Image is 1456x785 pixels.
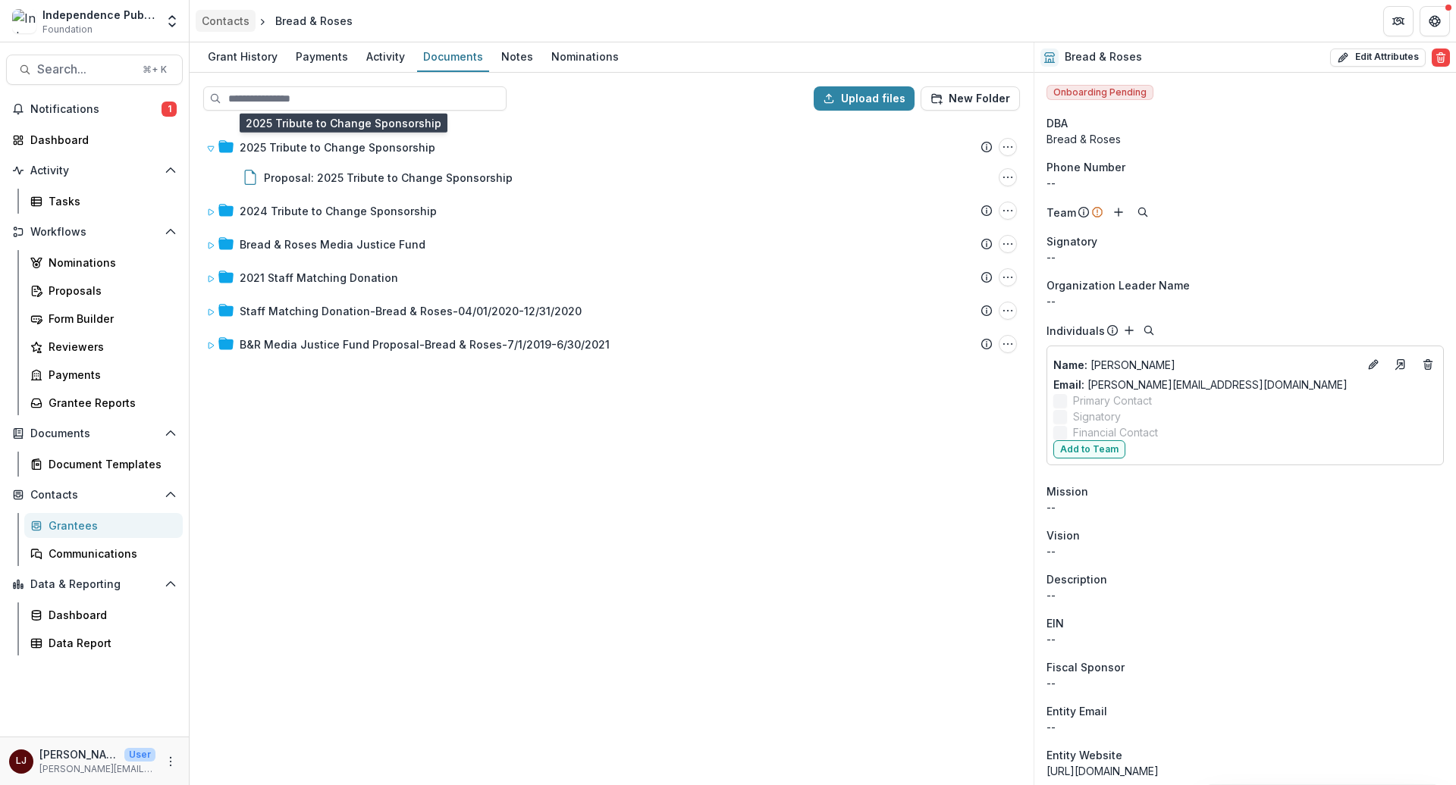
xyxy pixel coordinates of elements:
[200,132,1023,192] div: 2025 Tribute to Change Sponsorship2025 Tribute to Change Sponsorship OptionsProposal: 2025 Tribut...
[49,635,171,651] div: Data Report
[1046,543,1444,559] p: --
[124,748,155,762] p: User
[24,306,183,331] a: Form Builder
[24,452,183,477] a: Document Templates
[30,578,158,591] span: Data & Reporting
[49,546,171,561] div: Communications
[240,203,437,219] div: 2024 Tribute to Change Sponsorship
[275,13,353,29] div: Bread & Roses
[1134,203,1152,221] button: Search
[1109,203,1128,221] button: Add
[999,138,1017,156] button: 2025 Tribute to Change Sponsorship Options
[49,255,171,271] div: Nominations
[12,9,36,33] img: Independence Public Media Foundation
[30,132,171,148] div: Dashboard
[1046,675,1444,691] div: --
[1046,293,1444,309] p: --
[202,13,249,29] div: Contacts
[1364,355,1382,374] button: Edit
[30,164,158,177] span: Activity
[1046,277,1190,293] span: Organization Leader Name
[6,421,183,446] button: Open Documents
[200,162,1023,192] div: Proposal: 2025 Tribute to Change SponsorshipProposal: 2025 Tribute to Change Sponsorship Options
[42,7,155,23] div: Independence Public Media Foundation
[49,193,171,209] div: Tasks
[1053,357,1358,373] a: Name: [PERSON_NAME]
[24,630,183,655] a: Data Report
[49,311,171,327] div: Form Builder
[30,103,162,116] span: Notifications
[1046,323,1105,339] p: Individuals
[1046,85,1153,100] span: Onboarding Pending
[196,10,359,32] nav: breadcrumb
[1046,527,1080,543] span: Vision
[1046,587,1444,603] p: --
[1053,440,1125,458] button: Add to Team
[24,513,183,538] a: Grantees
[999,302,1017,320] button: Staff Matching Donation-Bread & Roses-04/01/2020-12/31/2020 Options
[240,303,582,319] div: Staff Matching Donation-Bread & Roses-04/01/2020-12/31/2020
[290,42,354,72] a: Payments
[545,45,625,67] div: Nominations
[814,86,915,111] button: Upload files
[1383,6,1414,36] button: Partners
[200,329,1023,359] div: B&R Media Justice Fund Proposal-Bread & Roses-7/1/2019-6/30/2021B&R Media Justice Fund Proposal-B...
[162,752,180,771] button: More
[140,61,170,78] div: ⌘ + K
[49,283,171,299] div: Proposals
[1419,355,1437,374] button: Deletes
[200,195,1023,226] div: 2024 Tribute to Change Sponsorship2024 Tribute to Change Sponsorship Options
[24,541,183,566] a: Communications
[6,55,183,85] button: Search...
[999,202,1017,220] button: 2024 Tribute to Change Sponsorship Options
[1046,631,1444,647] div: --
[360,45,411,67] div: Activity
[1053,357,1358,373] p: [PERSON_NAME]
[1065,51,1142,64] h2: Bread & Roses
[1120,321,1138,339] button: Add
[1046,159,1125,175] span: Phone Number
[921,86,1020,111] button: New Folder
[240,139,435,155] div: 2025 Tribute to Change Sponsorship
[417,42,489,72] a: Documents
[200,229,1023,259] div: Bread & Roses Media Justice FundBread & Roses Media Justice Fund Options
[1420,6,1450,36] button: Get Help
[39,746,118,762] p: [PERSON_NAME]
[6,220,183,244] button: Open Workflows
[999,235,1017,253] button: Bread & Roses Media Justice Fund Options
[1046,571,1107,587] span: Description
[24,362,183,387] a: Payments
[30,427,158,440] span: Documents
[16,756,27,766] div: Lorraine Jabouin
[49,518,171,533] div: Grantees
[49,456,171,472] div: Document Templates
[1330,48,1426,67] button: Edit Attributes
[200,262,1023,292] div: 2021 Staff Matching Donation2021 Staff Matching Donation Options
[1046,131,1444,147] div: Bread & Roses
[202,42,284,72] a: Grant History
[30,226,158,239] span: Workflows
[39,762,155,776] p: [PERSON_NAME][EMAIL_ADDRESS][DOMAIN_NAME]
[999,168,1017,186] button: Proposal: 2025 Tribute to Change Sponsorship Options
[240,270,398,286] div: 2021 Staff Matching Donation
[1046,115,1068,131] span: DBA
[24,278,183,303] a: Proposals
[196,10,256,32] a: Contacts
[24,334,183,359] a: Reviewers
[1073,424,1158,440] span: Financial Contact
[6,127,183,152] a: Dashboard
[290,45,354,67] div: Payments
[1046,747,1122,763] span: Entity Website
[30,489,158,502] span: Contacts
[49,607,171,623] div: Dashboard
[162,102,177,117] span: 1
[1140,321,1158,339] button: Search
[1046,763,1444,779] div: [URL][DOMAIN_NAME]
[1053,377,1348,392] a: Email: [PERSON_NAME][EMAIL_ADDRESS][DOMAIN_NAME]
[1073,392,1152,408] span: Primary Contact
[1046,659,1125,675] span: Fiscal Sponsor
